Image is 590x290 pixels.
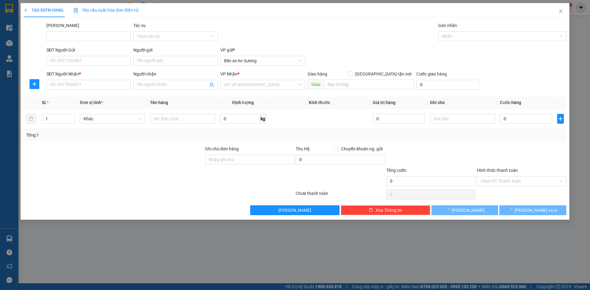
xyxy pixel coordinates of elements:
button: [PERSON_NAME] và In [500,205,566,215]
span: Yêu cầu xuất hóa đơn điện tử [73,8,138,13]
input: Dọc đường [324,79,414,89]
button: plus [29,79,39,89]
span: plus [30,82,39,87]
span: TẠO ĐƠN HÀNG [24,8,64,13]
span: Thu Hộ [296,146,310,151]
span: VP Nhận [221,72,238,76]
div: VP gửi [221,47,305,53]
span: plus [24,8,28,12]
label: Mã ĐH [46,23,79,28]
span: Giao [308,79,324,89]
span: Bến xe An Sương [224,56,301,65]
input: Cước giao hàng [416,80,479,90]
label: Tác vụ [133,23,146,28]
span: kg [260,114,266,124]
span: Giá trị hàng [373,100,395,105]
button: plus [557,114,564,124]
button: Close [552,3,569,20]
span: delete [369,208,373,213]
input: Mã ĐH [46,31,131,41]
label: Hình thức thanh toán [477,168,518,173]
span: Giao hàng [308,72,327,76]
span: Tổng cước [386,168,407,173]
th: Ghi chú [428,97,498,109]
span: Xóa Thông tin [376,207,402,214]
label: Gán nhãn [438,23,457,28]
span: SL [42,100,47,105]
span: loading [508,208,515,212]
div: SĐT Người Nhận [46,71,131,77]
div: SĐT Người Gửi [46,47,131,53]
img: icon [73,8,78,13]
input: Ghi chú đơn hàng [205,155,294,164]
span: [PERSON_NAME] [452,207,485,214]
span: plus [558,116,564,121]
span: Định lượng [232,100,254,105]
button: [PERSON_NAME] [431,205,498,215]
input: 0 [373,114,425,124]
input: Ghi Chú [430,114,495,124]
label: Cước giao hàng [416,72,447,76]
span: loading [445,208,452,212]
div: Người gửi [133,47,218,53]
div: Người nhận [133,71,218,77]
label: Ghi chú đơn hàng [205,146,239,151]
span: Kích thước [309,100,330,105]
button: [PERSON_NAME] [250,205,340,215]
span: Khác [84,114,142,123]
span: user-add [210,82,214,87]
span: Cước hàng [500,100,521,105]
div: Tổng: 1 [26,132,228,138]
input: VD: Bàn, Ghế [150,114,215,124]
button: deleteXóa Thông tin [341,205,431,215]
button: delete [26,114,36,124]
span: Tên hàng [150,100,168,105]
span: [PERSON_NAME] [279,207,312,214]
span: [GEOGRAPHIC_DATA] tận nơi [353,71,414,77]
span: close [558,9,563,14]
span: [PERSON_NAME] và In [515,207,558,214]
span: Đơn vị tính [80,100,103,105]
div: Chưa thanh toán [295,190,386,201]
span: Chuyển khoản ng. gửi [339,145,385,152]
